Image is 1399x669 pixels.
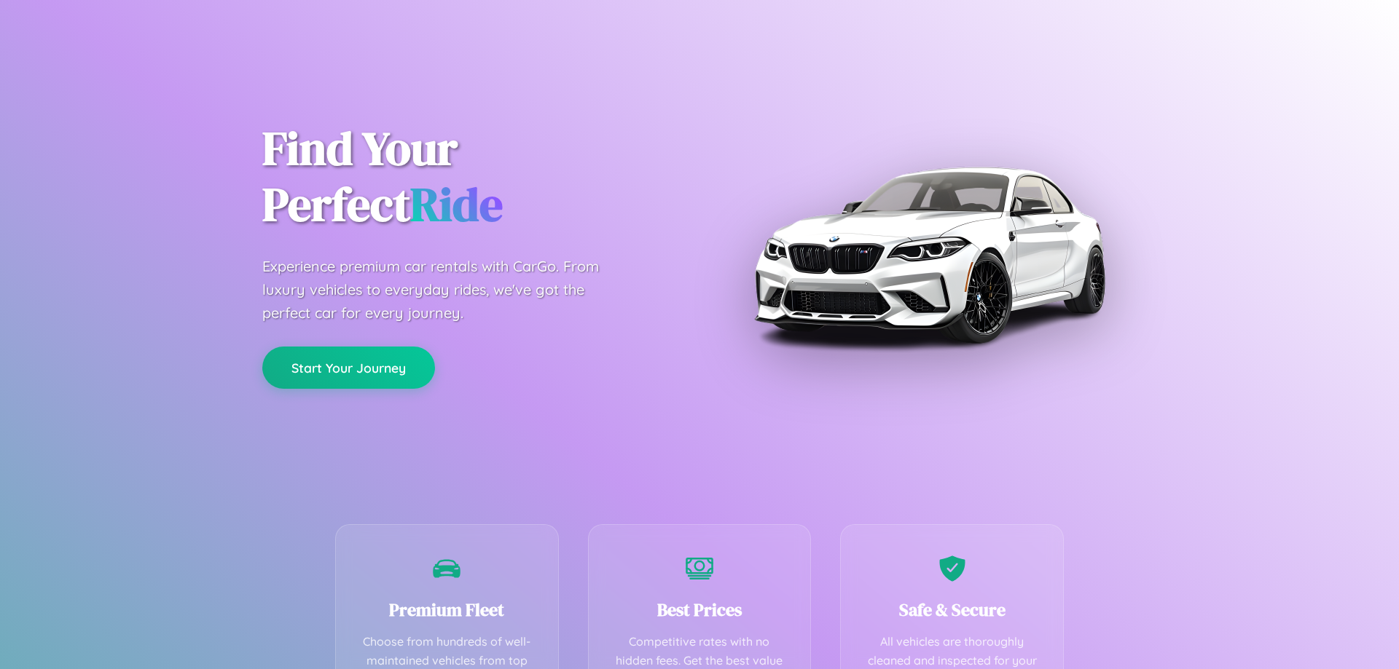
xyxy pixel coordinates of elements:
[262,255,627,325] p: Experience premium car rentals with CarGo. From luxury vehicles to everyday rides, we've got the ...
[262,347,435,389] button: Start Your Journey
[611,598,789,622] h3: Best Prices
[358,598,536,622] h3: Premium Fleet
[863,598,1041,622] h3: Safe & Secure
[747,73,1111,437] img: Premium BMW car rental vehicle
[262,121,678,233] h1: Find Your Perfect
[410,173,503,236] span: Ride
